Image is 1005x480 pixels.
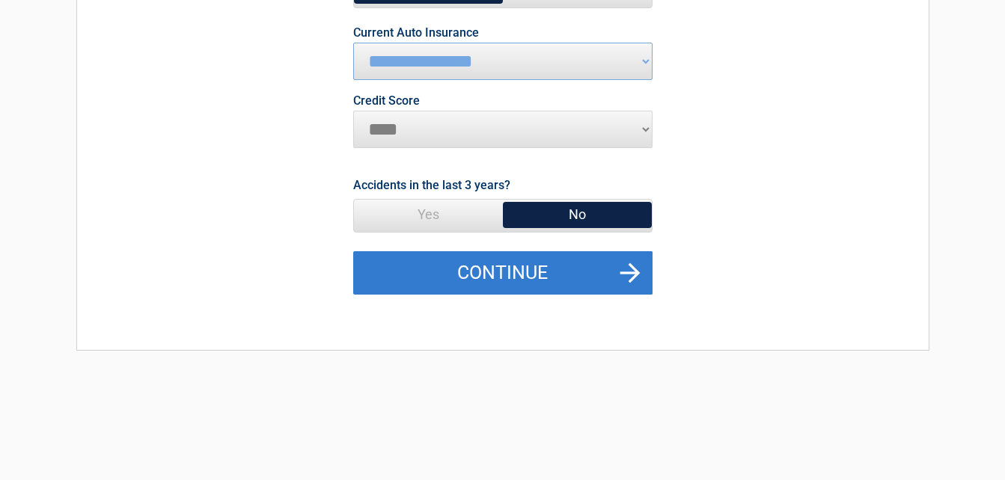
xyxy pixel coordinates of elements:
span: No [503,200,652,230]
label: Accidents in the last 3 years? [353,175,510,195]
label: Credit Score [353,95,420,107]
button: Continue [353,251,653,295]
span: Yes [354,200,503,230]
label: Current Auto Insurance [353,27,479,39]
